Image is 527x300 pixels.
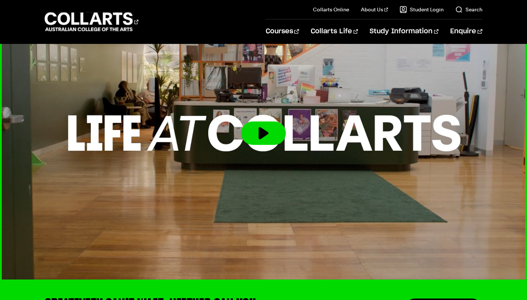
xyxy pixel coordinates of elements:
[400,6,444,13] a: Student Login
[361,6,388,13] a: About Us
[311,19,358,44] a: Collarts Life
[266,19,299,44] a: Courses
[370,19,438,44] a: Study Information
[450,19,482,44] a: Enquire
[313,6,349,13] a: Collarts Online
[45,11,138,32] div: Go to homepage
[455,6,482,13] a: Search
